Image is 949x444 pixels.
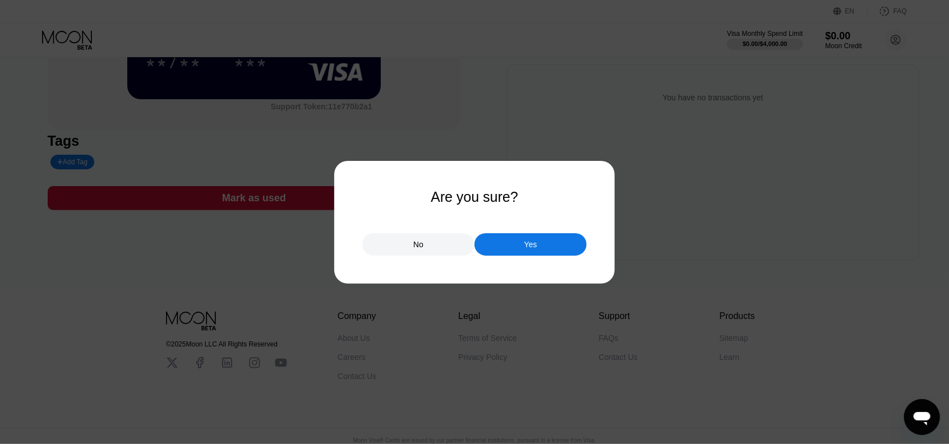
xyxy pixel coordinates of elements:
[413,239,423,249] div: No
[904,399,940,435] iframe: Bouton de lancement de la fenêtre de messagerie
[431,189,518,205] div: Are you sure?
[474,233,587,256] div: Yes
[362,233,474,256] div: No
[524,239,537,249] div: Yes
